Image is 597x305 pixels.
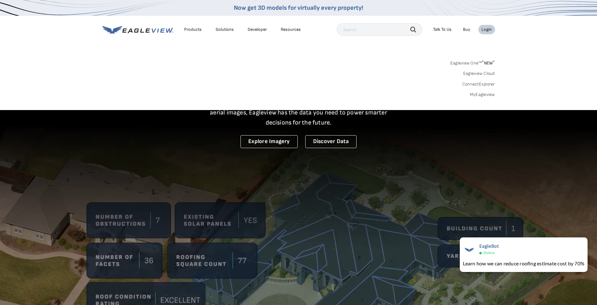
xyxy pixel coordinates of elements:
[482,60,495,66] span: NEW
[240,135,298,148] a: Explore Imagery
[337,23,422,36] input: Search
[450,58,495,66] a: Eagleview One™*NEW*
[463,27,470,32] a: Buy
[463,71,495,76] a: Eagleview Cloud
[470,92,495,97] a: MyEagleview
[462,81,495,87] a: ConnectExplorer
[483,251,494,255] span: Online
[433,27,452,32] div: Talk To Us
[281,27,301,32] div: Resources
[463,260,584,267] div: Learn how we can reduce roofing estimate cost by 70%
[479,243,499,249] span: EagleBot
[184,27,202,32] div: Products
[234,4,363,12] a: Now get 3D models for virtually every property!
[482,27,492,32] div: Login
[248,27,267,32] a: Developer
[202,97,395,128] p: A new era starts here. Built on more than 3.5 billion high-resolution aerial images, Eagleview ha...
[305,135,357,148] a: Discover Data
[216,27,234,32] div: Solutions
[463,243,476,256] img: EagleBot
